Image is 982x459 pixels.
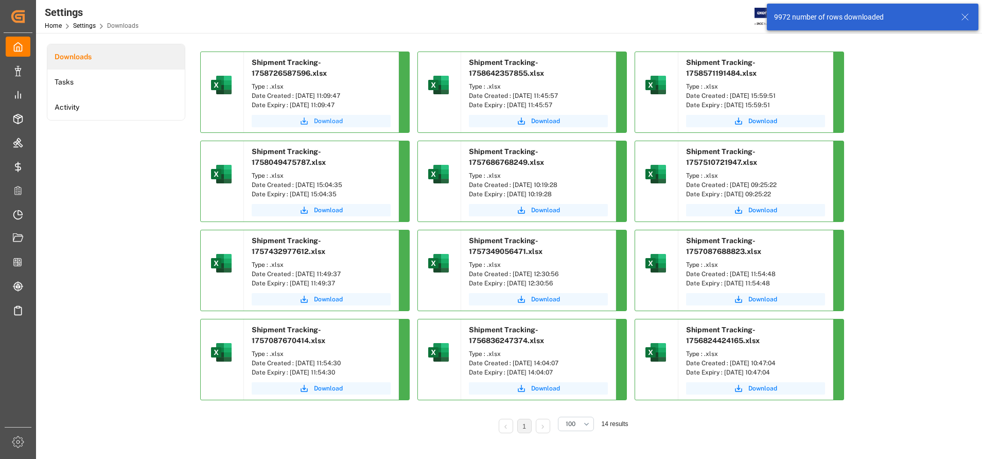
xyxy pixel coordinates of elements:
div: Date Expiry : [DATE] 10:19:28 [469,190,608,199]
span: Shipment Tracking-1756836247374.xlsx [469,326,544,345]
span: Download [748,116,777,126]
button: Download [469,382,608,395]
span: Shipment Tracking-1758642357855.xlsx [469,58,544,77]
a: 1 [522,423,526,430]
div: Date Expiry : [DATE] 11:54:30 [252,368,391,377]
img: microsoft-excel-2019--v1.png [643,162,668,186]
img: microsoft-excel-2019--v1.png [643,251,668,276]
div: Type : .xlsx [252,349,391,359]
div: Type : .xlsx [686,260,825,269]
div: Date Created : [DATE] 11:54:48 [686,269,825,279]
div: Date Created : [DATE] 11:45:57 [469,91,608,100]
div: Type : .xlsx [686,171,825,180]
a: Settings [73,22,96,29]
button: Download [686,382,825,395]
img: Exertis%20JAM%20-%20Email%20Logo.jpg_1722504956.jpg [755,8,790,26]
div: Date Expiry : [DATE] 14:04:07 [469,368,608,377]
span: Shipment Tracking-1756824424165.xlsx [686,326,760,345]
div: Date Expiry : [DATE] 11:49:37 [252,279,391,288]
a: Activity [47,95,185,120]
img: microsoft-excel-2019--v1.png [643,340,668,365]
div: Date Created : [DATE] 12:30:56 [469,269,608,279]
div: Date Created : [DATE] 10:47:04 [686,359,825,368]
a: Downloads [47,44,185,70]
div: Date Created : [DATE] 15:04:35 [252,180,391,190]
span: Download [531,295,560,304]
img: microsoft-excel-2019--v1.png [426,162,451,186]
a: Tasks [47,70,185,95]
button: Download [252,115,391,127]
a: Home [45,22,62,29]
span: 14 results [602,420,628,428]
img: microsoft-excel-2019--v1.png [209,162,234,186]
span: Shipment Tracking-1757432977612.xlsx [252,236,325,256]
button: Download [686,115,825,127]
div: Date Created : [DATE] 09:25:22 [686,180,825,190]
button: Download [252,293,391,305]
div: Date Created : [DATE] 11:09:47 [252,91,391,100]
div: Date Expiry : [DATE] 11:54:48 [686,279,825,288]
span: Download [531,384,560,393]
div: Date Created : [DATE] 14:04:07 [469,359,608,368]
button: Download [252,204,391,216]
button: Download [252,382,391,395]
li: 1 [517,419,532,433]
div: Type : .xlsx [469,349,608,359]
span: Shipment Tracking-1757686768249.xlsx [469,147,544,166]
img: microsoft-excel-2019--v1.png [426,340,451,365]
span: Download [748,384,777,393]
div: Type : .xlsx [686,82,825,91]
div: Type : .xlsx [252,82,391,91]
span: Shipment Tracking-1757349056471.xlsx [469,236,542,256]
div: Date Expiry : [DATE] 11:09:47 [252,100,391,110]
li: Next Page [536,419,550,433]
img: microsoft-excel-2019--v1.png [426,251,451,276]
button: Download [686,204,825,216]
span: Shipment Tracking-1757510721947.xlsx [686,147,757,166]
div: Type : .xlsx [469,260,608,269]
div: Date Created : [DATE] 11:54:30 [252,359,391,368]
span: Shipment Tracking-1757087670414.xlsx [252,326,325,345]
button: Download [686,293,825,305]
img: microsoft-excel-2019--v1.png [643,73,668,97]
span: Download [531,206,560,215]
span: Download [748,295,777,304]
span: Download [748,206,777,215]
button: Download [469,204,608,216]
img: microsoft-excel-2019--v1.png [209,251,234,276]
button: Download [469,115,608,127]
div: Type : .xlsx [252,260,391,269]
div: Date Expiry : [DATE] 11:45:57 [469,100,608,110]
div: Type : .xlsx [252,171,391,180]
span: Shipment Tracking-1757087688823.xlsx [686,236,761,256]
div: 9972 number of rows downloaded [774,12,951,23]
span: Download [314,384,343,393]
div: Date Created : [DATE] 15:59:51 [686,91,825,100]
div: Type : .xlsx [469,82,608,91]
span: Download [314,295,343,304]
img: microsoft-excel-2019--v1.png [426,73,451,97]
button: Download [469,293,608,305]
div: Date Created : [DATE] 11:49:37 [252,269,391,279]
div: Date Created : [DATE] 10:19:28 [469,180,608,190]
div: Date Expiry : [DATE] 09:25:22 [686,190,825,199]
span: Download [314,116,343,126]
div: Date Expiry : [DATE] 15:59:51 [686,100,825,110]
div: Type : .xlsx [686,349,825,359]
div: Date Expiry : [DATE] 12:30:56 [469,279,608,288]
span: Download [531,116,560,126]
li: Previous Page [499,419,513,433]
span: Shipment Tracking-1758049475787.xlsx [252,147,326,166]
